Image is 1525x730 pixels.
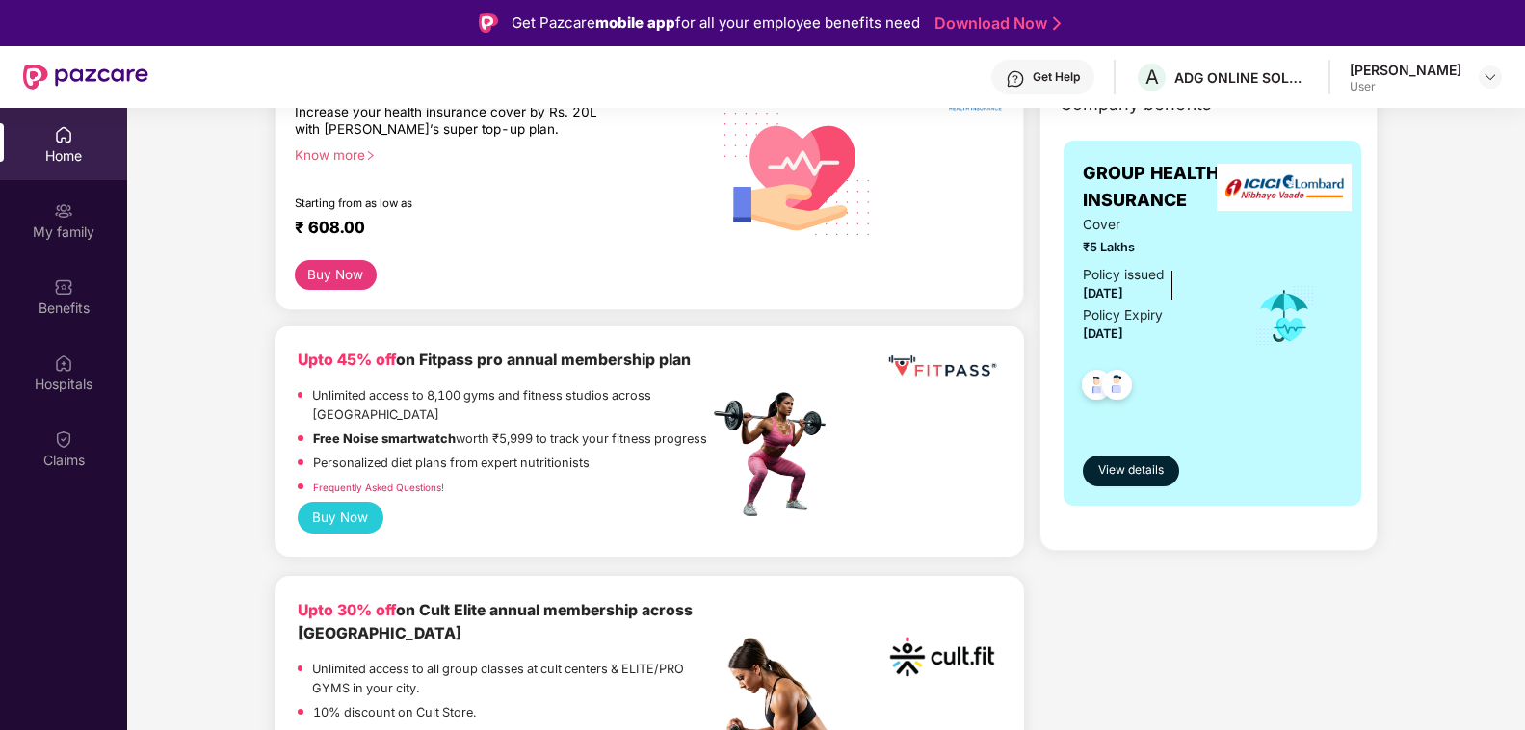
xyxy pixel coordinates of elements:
b: Upto 45% off [298,351,396,369]
span: A [1145,65,1159,89]
img: svg+xml;base64,PHN2ZyBpZD0iQ2xhaW0iIHhtbG5zPSJodHRwOi8vd3d3LnczLm9yZy8yMDAwL3N2ZyIgd2lkdGg9IjIwIi... [54,430,73,449]
strong: mobile app [595,13,675,32]
span: Cover [1083,215,1226,236]
div: Get Help [1033,69,1080,85]
p: Unlimited access to 8,100 gyms and fitness studios across [GEOGRAPHIC_DATA] [312,386,708,425]
p: 10% discount on Cult Store. [313,703,476,722]
div: Know more [295,146,697,160]
img: icon [1253,284,1316,348]
span: right [365,150,376,161]
img: svg+xml;base64,PHN2ZyBpZD0iSG9zcGl0YWxzIiB4bWxucz0iaHR0cDovL3d3dy53My5vcmcvMjAwMC9zdmciIHdpZHRoPS... [54,353,73,373]
img: insurerLogo [1217,164,1352,211]
div: Starting from as low as [295,196,627,210]
div: Policy issued [1083,265,1164,286]
img: svg+xml;base64,PHN2ZyBpZD0iSG9tZSIgeG1sbnM9Imh0dHA6Ly93d3cudzMub3JnLzIwMDAvc3ZnIiB3aWR0aD0iMjAiIG... [54,125,73,144]
img: fppp.png [884,349,1000,384]
img: svg+xml;base64,PHN2ZyB3aWR0aD0iMjAiIGhlaWdodD0iMjAiIHZpZXdCb3g9IjAgMCAyMCAyMCIgZmlsbD0ibm9uZSIgeG... [54,201,73,221]
img: svg+xml;base64,PHN2ZyB4bWxucz0iaHR0cDovL3d3dy53My5vcmcvMjAwMC9zdmciIHdpZHRoPSI0OC45NDMiIGhlaWdodD... [1073,364,1120,411]
div: Get Pazcare for all your employee benefits need [512,12,920,35]
div: [PERSON_NAME] [1350,61,1461,79]
div: ₹ 608.00 [295,218,690,241]
img: svg+xml;base64,PHN2ZyBpZD0iQmVuZWZpdHMiIHhtbG5zPSJodHRwOi8vd3d3LnczLm9yZy8yMDAwL3N2ZyIgd2lkdGg9Ij... [54,277,73,297]
button: Buy Now [295,260,377,290]
span: [DATE] [1083,286,1123,300]
div: Policy Expiry [1083,305,1163,326]
img: svg+xml;base64,PHN2ZyBpZD0iRHJvcGRvd24tMzJ4MzIiIHhtbG5zPSJodHRwOi8vd3d3LnczLm9yZy8yMDAwL3N2ZyIgd2... [1483,69,1498,85]
img: fpp.png [708,387,843,522]
div: User [1350,79,1461,94]
img: svg+xml;base64,PHN2ZyB4bWxucz0iaHR0cDovL3d3dy53My5vcmcvMjAwMC9zdmciIHhtbG5zOnhsaW5rPSJodHRwOi8vd3... [709,77,886,257]
strong: Free Noise smartwatch [313,431,456,446]
img: svg+xml;base64,PHN2ZyB4bWxucz0iaHR0cDovL3d3dy53My5vcmcvMjAwMC9zdmciIHdpZHRoPSI0OC45NDMiIGhlaWdodD... [1093,364,1141,411]
p: Unlimited access to all group classes at cult centers & ELITE/PRO GYMS in your city. [312,660,708,698]
span: GROUP HEALTH INSURANCE [1083,160,1226,215]
a: Frequently Asked Questions! [313,482,444,493]
img: Stroke [1053,13,1061,34]
a: Download Now [934,13,1055,34]
img: svg+xml;base64,PHN2ZyBpZD0iSGVscC0zMngzMiIgeG1sbnM9Imh0dHA6Ly93d3cudzMub3JnLzIwMDAvc3ZnIiB3aWR0aD... [1006,69,1025,89]
span: View details [1098,461,1164,480]
button: View details [1083,456,1178,486]
span: [DATE] [1083,326,1123,341]
span: ₹5 Lakhs [1083,238,1226,257]
img: cult.png [884,599,1000,715]
p: Personalized diet plans from expert nutritionists [313,454,590,473]
button: Buy Now [298,502,383,534]
p: worth ₹5,999 to track your fitness progress [313,430,707,449]
div: ADG ONLINE SOLUTIONS PRIVATE LIMITED [1174,68,1309,87]
b: on Fitpass pro annual membership plan [298,351,691,369]
b: Upto 30% off [298,601,396,619]
div: Increase your health insurance cover by Rs. 20L with [PERSON_NAME]’s super top-up plan. [295,103,626,138]
img: Logo [479,13,498,33]
img: New Pazcare Logo [23,65,148,90]
b: on Cult Elite annual membership across [GEOGRAPHIC_DATA] [298,601,693,643]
